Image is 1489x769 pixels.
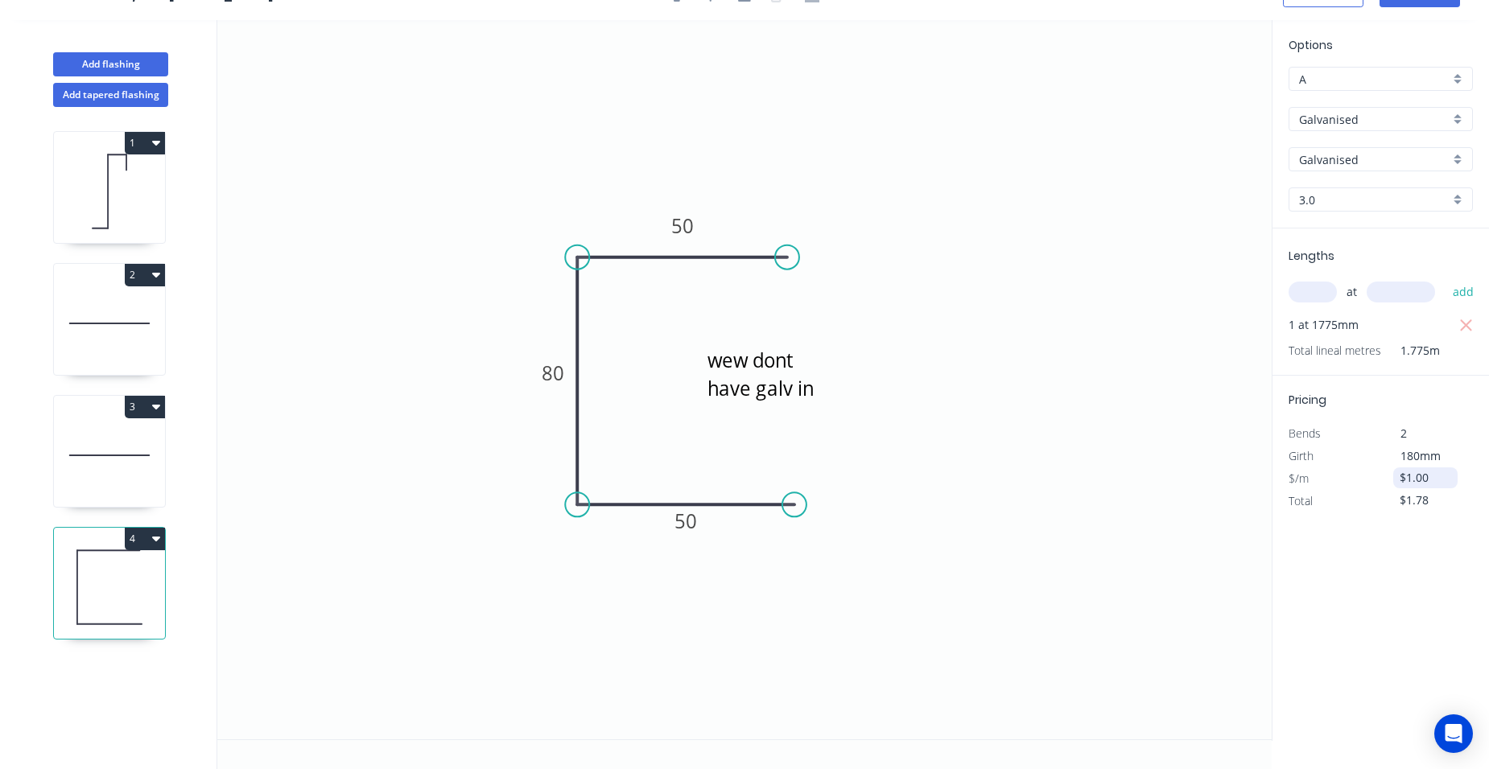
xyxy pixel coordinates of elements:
span: 2 [1400,426,1407,441]
span: Options [1289,37,1333,53]
span: Pricing [1289,392,1326,408]
button: add [1445,278,1483,306]
tspan: 50 [674,508,697,534]
span: 1 at 1775mm [1289,314,1359,336]
button: 2 [125,264,165,286]
button: Add flashing [53,52,168,76]
input: Material [1299,111,1450,128]
span: 180mm [1400,448,1441,463]
span: 1.775m [1381,339,1440,362]
button: 3 [125,396,165,418]
input: Colour [1299,151,1450,168]
tspan: 50 [671,212,694,239]
textarea: wew dont have galv in 4mm only 3mm [704,343,835,402]
span: Bends [1289,426,1321,441]
span: Total [1289,493,1313,508]
input: Thickness [1299,191,1450,208]
span: $/m [1289,471,1309,486]
span: at [1347,281,1357,303]
span: Lengths [1289,248,1334,264]
button: Add tapered flashing [53,83,168,107]
input: Price level [1299,71,1450,88]
button: 1 [125,132,165,154]
span: Girth [1289,448,1314,463]
span: Total lineal metres [1289,339,1381,362]
div: Open Intercom Messenger [1434,714,1473,753]
tspan: 80 [542,360,564,386]
button: 4 [125,528,165,550]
